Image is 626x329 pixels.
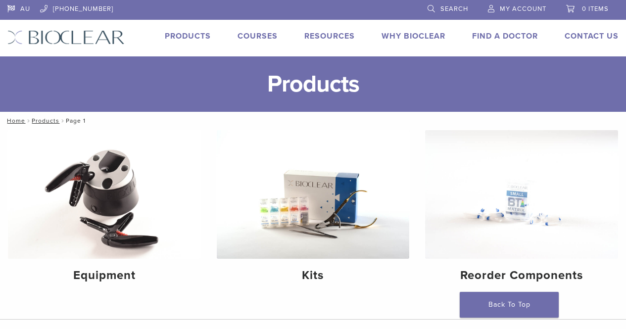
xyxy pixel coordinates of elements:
[225,267,402,284] h4: Kits
[32,117,59,124] a: Products
[425,130,618,259] img: Reorder Components
[472,31,538,41] a: Find A Doctor
[460,292,559,318] a: Back To Top
[7,30,125,45] img: Bioclear
[433,267,610,284] h4: Reorder Components
[16,267,193,284] h4: Equipment
[382,31,445,41] a: Why Bioclear
[582,5,609,13] span: 0 items
[25,118,32,123] span: /
[500,5,546,13] span: My Account
[59,118,66,123] span: /
[8,130,201,259] img: Equipment
[565,31,619,41] a: Contact Us
[217,130,410,259] img: Kits
[8,130,201,291] a: Equipment
[304,31,355,41] a: Resources
[440,5,468,13] span: Search
[165,31,211,41] a: Products
[217,130,410,291] a: Kits
[4,117,25,124] a: Home
[425,130,618,291] a: Reorder Components
[238,31,278,41] a: Courses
